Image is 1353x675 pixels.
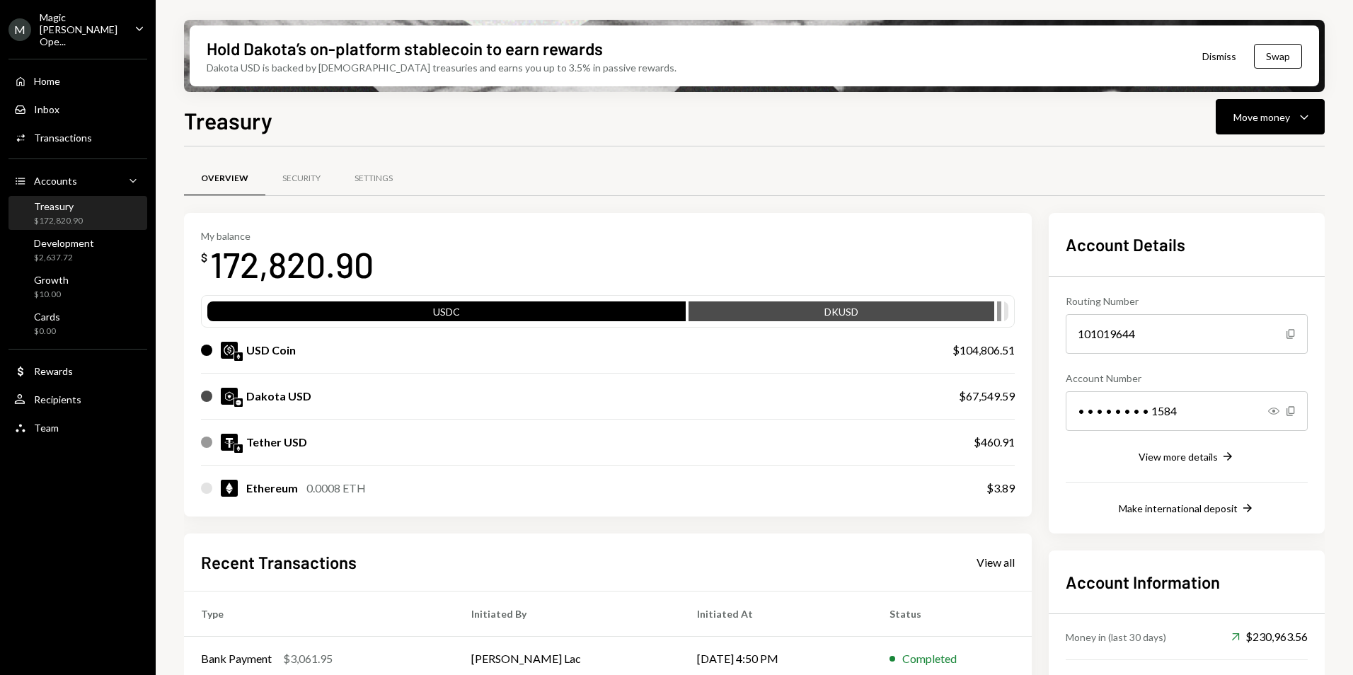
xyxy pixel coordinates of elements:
[34,75,60,87] div: Home
[34,274,69,286] div: Growth
[40,11,123,47] div: Magic [PERSON_NAME] Ope...
[201,650,272,667] div: Bank Payment
[8,415,147,440] a: Team
[201,173,248,185] div: Overview
[184,591,454,636] th: Type
[246,342,296,359] div: USD Coin
[8,233,147,267] a: Development$2,637.72
[952,342,1015,359] div: $104,806.51
[8,18,31,41] div: M
[207,37,603,60] div: Hold Dakota’s on-platform stablecoin to earn rewards
[1066,630,1166,645] div: Money in (last 30 days)
[34,237,94,249] div: Development
[8,96,147,122] a: Inbox
[207,304,686,324] div: USDC
[34,325,60,337] div: $0.00
[34,103,59,115] div: Inbox
[184,161,265,197] a: Overview
[8,68,147,93] a: Home
[959,388,1015,405] div: $67,549.59
[8,306,147,340] a: Cards$0.00
[977,555,1015,570] div: View all
[974,434,1015,451] div: $460.91
[8,358,147,383] a: Rewards
[246,480,298,497] div: Ethereum
[8,168,147,193] a: Accounts
[283,650,333,667] div: $3,061.95
[902,650,957,667] div: Completed
[306,480,366,497] div: 0.0008 ETH
[986,480,1015,497] div: $3.89
[873,591,1032,636] th: Status
[8,196,147,230] a: Treasury$172,820.90
[1254,44,1302,69] button: Swap
[8,270,147,304] a: Growth$10.00
[34,175,77,187] div: Accounts
[1119,501,1255,517] button: Make international deposit
[34,393,81,405] div: Recipients
[282,173,321,185] div: Security
[977,554,1015,570] a: View all
[234,398,243,407] img: base-mainnet
[338,161,410,197] a: Settings
[1231,628,1308,645] div: $230,963.56
[265,161,338,197] a: Security
[246,388,311,405] div: Dakota USD
[34,200,83,212] div: Treasury
[8,125,147,150] a: Transactions
[454,591,680,636] th: Initiated By
[201,550,357,574] h2: Recent Transactions
[1139,451,1218,463] div: View more details
[34,289,69,301] div: $10.00
[1066,294,1308,308] div: Routing Number
[1066,314,1308,354] div: 101019644
[207,60,676,75] div: Dakota USD is backed by [DEMOGRAPHIC_DATA] treasuries and earns you up to 3.5% in passive rewards.
[234,444,243,453] img: ethereum-mainnet
[1066,391,1308,431] div: • • • • • • • • 1584
[1185,40,1254,73] button: Dismiss
[246,434,307,451] div: Tether USD
[221,388,238,405] img: DKUSD
[34,311,60,323] div: Cards
[1119,502,1238,514] div: Make international deposit
[34,252,94,264] div: $2,637.72
[234,352,243,361] img: ethereum-mainnet
[34,132,92,144] div: Transactions
[1216,99,1325,134] button: Move money
[1066,233,1308,256] h2: Account Details
[221,480,238,497] img: ETH
[201,230,374,242] div: My balance
[1139,449,1235,465] button: View more details
[210,242,374,287] div: 172,820.90
[355,173,393,185] div: Settings
[1066,371,1308,386] div: Account Number
[221,434,238,451] img: USDT
[8,386,147,412] a: Recipients
[1066,570,1308,594] h2: Account Information
[680,591,873,636] th: Initiated At
[34,215,83,227] div: $172,820.90
[201,250,207,265] div: $
[34,365,73,377] div: Rewards
[221,342,238,359] img: USDC
[184,106,272,134] h1: Treasury
[1233,110,1290,125] div: Move money
[34,422,59,434] div: Team
[689,304,994,324] div: DKUSD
